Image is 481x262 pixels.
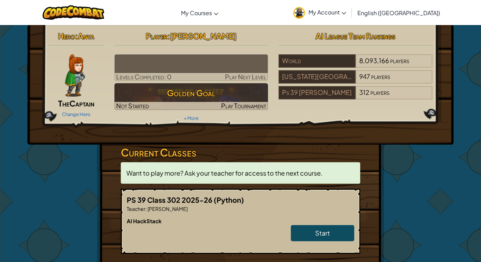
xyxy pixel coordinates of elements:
[177,3,222,22] a: My Courses
[127,195,214,204] span: PS 39 Class 302 2025-26
[308,8,346,16] span: My Account
[75,31,78,41] span: :
[357,9,440,17] span: English ([GEOGRAPHIC_DATA])
[359,72,370,80] span: 947
[114,85,268,101] h3: Golden Goal
[114,83,268,110] a: Golden GoalNot StartedPlay Tournament
[225,73,266,81] span: Play Next Level
[58,31,75,41] span: Hero
[279,93,432,101] a: Ps 39 [PERSON_NAME]312players
[127,218,162,224] span: AI HackStack
[69,98,94,108] span: Captain
[181,9,212,17] span: My Courses
[279,54,355,68] div: World
[316,31,395,41] span: AI League Team Rankings
[127,206,145,212] span: Teacher
[291,225,354,241] a: Start
[146,31,167,41] span: Player
[290,1,350,24] a: My Account
[116,73,171,81] span: Levels Completed: 0
[371,72,390,80] span: players
[279,77,432,85] a: [US_STATE][GEOGRAPHIC_DATA] Geographic District #31947players
[279,70,355,84] div: [US_STATE][GEOGRAPHIC_DATA] Geographic District #31
[221,102,266,110] span: Play Tournament
[390,56,409,65] span: players
[62,111,90,117] a: Change Hero
[293,7,305,19] img: avatar
[359,56,389,65] span: 8,093,166
[370,88,389,96] span: players
[147,206,188,212] span: [PERSON_NAME]
[121,145,360,160] h3: Current Classes
[279,61,432,69] a: World8,093,166players
[167,31,170,41] span: :
[116,102,149,110] span: Not Started
[43,5,104,20] img: CodeCombat logo
[65,54,85,97] img: captain-pose.png
[184,115,199,121] a: + More
[315,229,330,237] span: Start
[145,206,147,212] span: :
[114,54,268,81] a: Play Next Level
[170,31,237,41] span: [PERSON_NAME]
[279,86,355,99] div: Ps 39 [PERSON_NAME]
[114,83,268,110] img: Golden Goal
[359,88,369,96] span: 312
[78,31,94,41] span: Anya
[58,98,69,108] span: The
[354,3,444,22] a: English ([GEOGRAPHIC_DATA])
[214,195,244,204] span: (Python)
[126,169,323,177] span: Want to play more? Ask your teacher for access to the next course.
